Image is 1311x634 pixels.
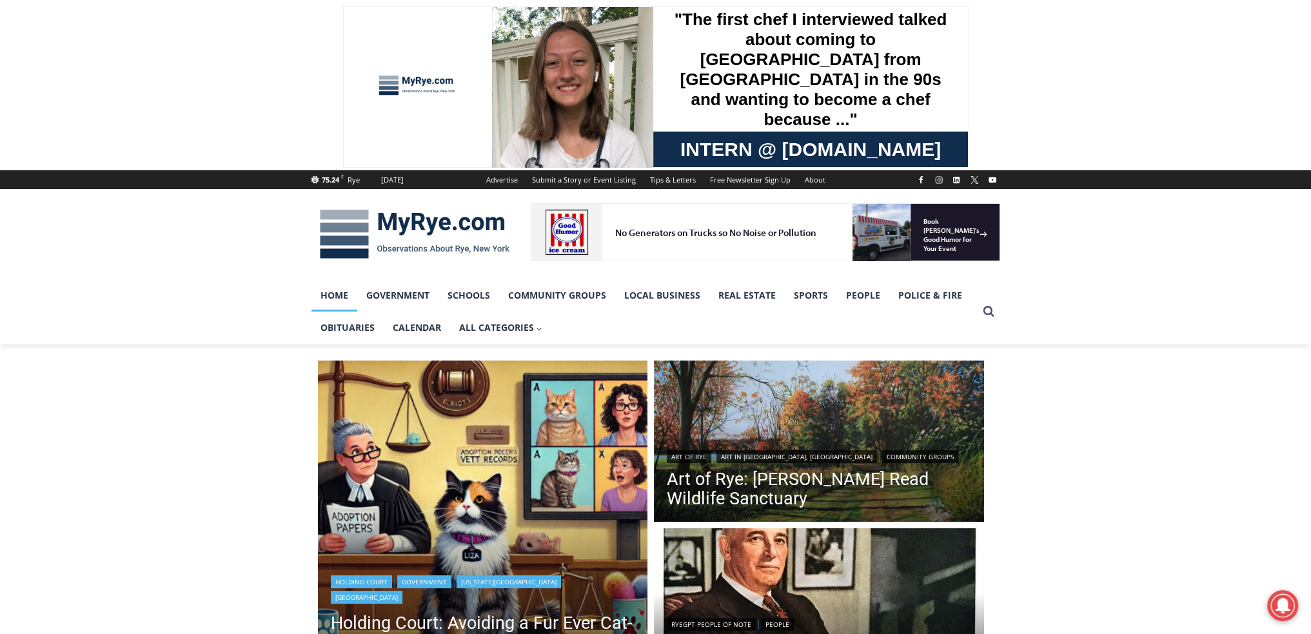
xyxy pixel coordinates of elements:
span: Intern @ [DOMAIN_NAME] [337,128,598,157]
img: MyRye.com [311,201,518,268]
button: View Search Form [977,300,1000,323]
a: Advertise [479,170,525,189]
a: Holding Court [331,575,392,588]
a: [GEOGRAPHIC_DATA] [331,591,402,604]
a: Obituaries [311,312,384,344]
div: | | [667,448,971,463]
span: Open Tues. - Sun. [PHONE_NUMBER] [4,133,126,182]
a: Instagram [931,172,947,188]
nav: Primary Navigation [311,279,977,344]
a: Community Groups [499,279,615,312]
a: Sports [785,279,837,312]
a: Book [PERSON_NAME]'s Good Humor for Your Event [383,4,466,59]
img: (PHOTO: Edith G. Read Wildlife Sanctuary (Acrylic 12x24). Trail along Playland Lake. By Elizabeth... [654,361,984,526]
div: [DATE] [381,174,404,186]
a: Government [357,279,439,312]
div: No Generators on Trucks so No Noise or Pollution [84,23,319,35]
nav: Secondary Navigation [479,170,833,189]
button: Child menu of All Categories [450,312,552,344]
span: 75.24 [322,175,339,184]
div: Rye [348,174,360,186]
a: People [837,279,889,312]
a: People [761,618,794,631]
a: Facebook [913,172,929,188]
div: | [667,615,971,631]
a: Art of Rye [667,450,711,463]
div: "The first chef I interviewed talked about coming to [GEOGRAPHIC_DATA] from [GEOGRAPHIC_DATA] in ... [326,1,609,125]
a: Schools [439,279,499,312]
a: Free Newsletter Sign Up [703,170,798,189]
a: Art in [GEOGRAPHIC_DATA], [GEOGRAPHIC_DATA] [716,450,877,463]
a: RyeGPT People of Note [667,618,756,631]
a: About [798,170,833,189]
a: Intern @ [DOMAIN_NAME] [310,125,625,161]
a: Linkedin [949,172,964,188]
a: Art of Rye: [PERSON_NAME] Read Wildlife Sanctuary [667,470,971,508]
a: YouTube [985,172,1000,188]
div: | | | [331,573,635,604]
span: F [341,173,344,180]
a: X [967,172,982,188]
a: Community Groups [882,450,958,463]
h4: Book [PERSON_NAME]'s Good Humor for Your Event [393,14,449,50]
div: Located at [STREET_ADDRESS][PERSON_NAME] [133,81,190,154]
a: Tips & Letters [643,170,703,189]
a: [US_STATE][GEOGRAPHIC_DATA] [457,575,561,588]
a: Government [397,575,451,588]
a: Local Business [615,279,709,312]
a: Calendar [384,312,450,344]
a: Submit a Story or Event Listing [525,170,643,189]
a: Read More Art of Rye: Edith G. Read Wildlife Sanctuary [654,361,984,526]
a: Home [311,279,357,312]
a: Police & Fire [889,279,971,312]
a: Open Tues. - Sun. [PHONE_NUMBER] [1,130,130,161]
a: Real Estate [709,279,785,312]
